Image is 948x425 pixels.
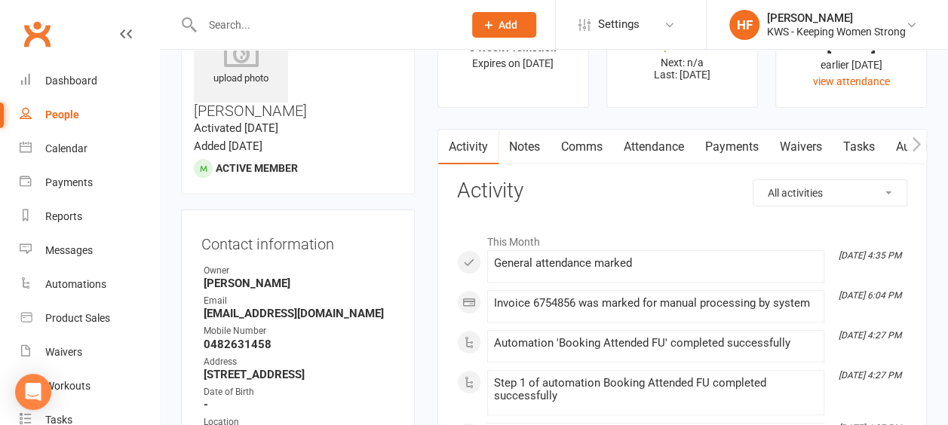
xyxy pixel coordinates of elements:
div: Dashboard [45,75,97,87]
strong: [EMAIL_ADDRESS][DOMAIN_NAME] [204,307,394,320]
a: view attendance [812,75,889,87]
time: Activated [DATE] [194,121,278,135]
div: Date of Birth [204,385,394,399]
a: Activity [438,130,499,164]
div: Email [204,294,394,308]
strong: - [204,398,394,411]
div: $0.00 [621,37,744,53]
a: Payments [20,166,159,200]
span: Active member [216,162,298,174]
a: Product Sales [20,301,159,335]
strong: [STREET_ADDRESS] [204,368,394,381]
div: Step 1 of automation Booking Attended FU completed successfully [494,377,818,402]
a: Automations [20,268,159,301]
a: Reports [20,200,159,234]
div: Reports [45,210,82,222]
div: Automation 'Booking Attended FU' completed successfully [494,337,818,350]
a: Waivers [769,130,833,164]
div: earlier [DATE] [790,57,913,73]
h3: [PERSON_NAME] [194,8,402,119]
strong: 0482631458 [204,338,394,351]
div: Payments [45,176,93,188]
i: [DATE] 4:27 PM [839,370,901,381]
span: Add [499,19,517,31]
div: [PERSON_NAME] [767,11,906,25]
button: Add [472,12,536,38]
a: Tasks [833,130,885,164]
span: Settings [598,8,640,41]
div: upload photo [194,37,288,87]
span: Expires on [DATE] [472,57,554,69]
i: [DATE] 4:27 PM [839,330,901,341]
div: [DATE] [790,37,913,53]
a: Payments [695,130,769,164]
a: Notes [499,130,551,164]
div: Product Sales [45,312,110,324]
div: Automations [45,278,106,290]
div: General attendance marked [494,257,818,270]
div: Address [204,355,394,369]
div: Calendar [45,142,87,154]
i: [DATE] 4:35 PM [839,250,901,261]
a: Clubworx [18,15,56,53]
strong: [PERSON_NAME] [204,277,394,290]
div: Mobile Number [204,324,394,338]
div: Owner [204,264,394,278]
input: Search... [198,14,453,35]
a: Waivers [20,335,159,369]
div: Waivers [45,346,82,358]
div: People [45,109,79,121]
time: Added [DATE] [194,139,262,153]
a: Comms [551,130,613,164]
div: KWS - Keeping Women Strong [767,25,906,38]
a: Messages [20,234,159,268]
i: [DATE] 6:04 PM [839,290,901,301]
a: Calendar [20,132,159,166]
div: HF [729,10,759,40]
a: Attendance [613,130,695,164]
div: Open Intercom Messenger [15,374,51,410]
h3: Activity [457,179,907,203]
p: Next: n/a Last: [DATE] [621,57,744,81]
div: Invoice 6754856 was marked for manual processing by system [494,297,818,310]
a: Dashboard [20,64,159,98]
li: This Month [457,226,907,250]
a: People [20,98,159,132]
div: Workouts [45,380,91,392]
h3: Contact information [201,230,394,252]
a: Workouts [20,369,159,403]
div: Messages [45,244,93,256]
